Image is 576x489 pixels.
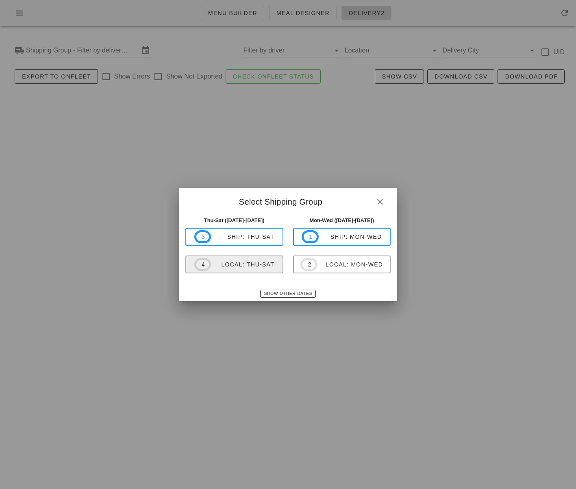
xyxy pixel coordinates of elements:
[310,217,374,223] strong: Mon-Wed ([DATE]-[DATE])
[317,261,383,268] div: local: Mon-Wed
[293,255,391,273] button: 2local: Mon-Wed
[264,291,312,296] span: Show Other Dates
[307,260,311,269] span: 2
[201,260,204,269] span: 4
[260,290,316,298] button: Show Other Dates
[211,261,274,268] div: local: Thu-Sat
[319,234,382,240] div: ship: Mon-Wed
[179,188,397,213] div: Select Shipping Group
[185,228,283,246] button: 3ship: Thu-Sat
[309,232,312,241] span: 1
[211,234,274,240] div: ship: Thu-Sat
[293,228,391,246] button: 1ship: Mon-Wed
[185,255,283,273] button: 4local: Thu-Sat
[201,232,204,241] span: 3
[204,217,265,223] strong: Thu-Sat ([DATE]-[DATE])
